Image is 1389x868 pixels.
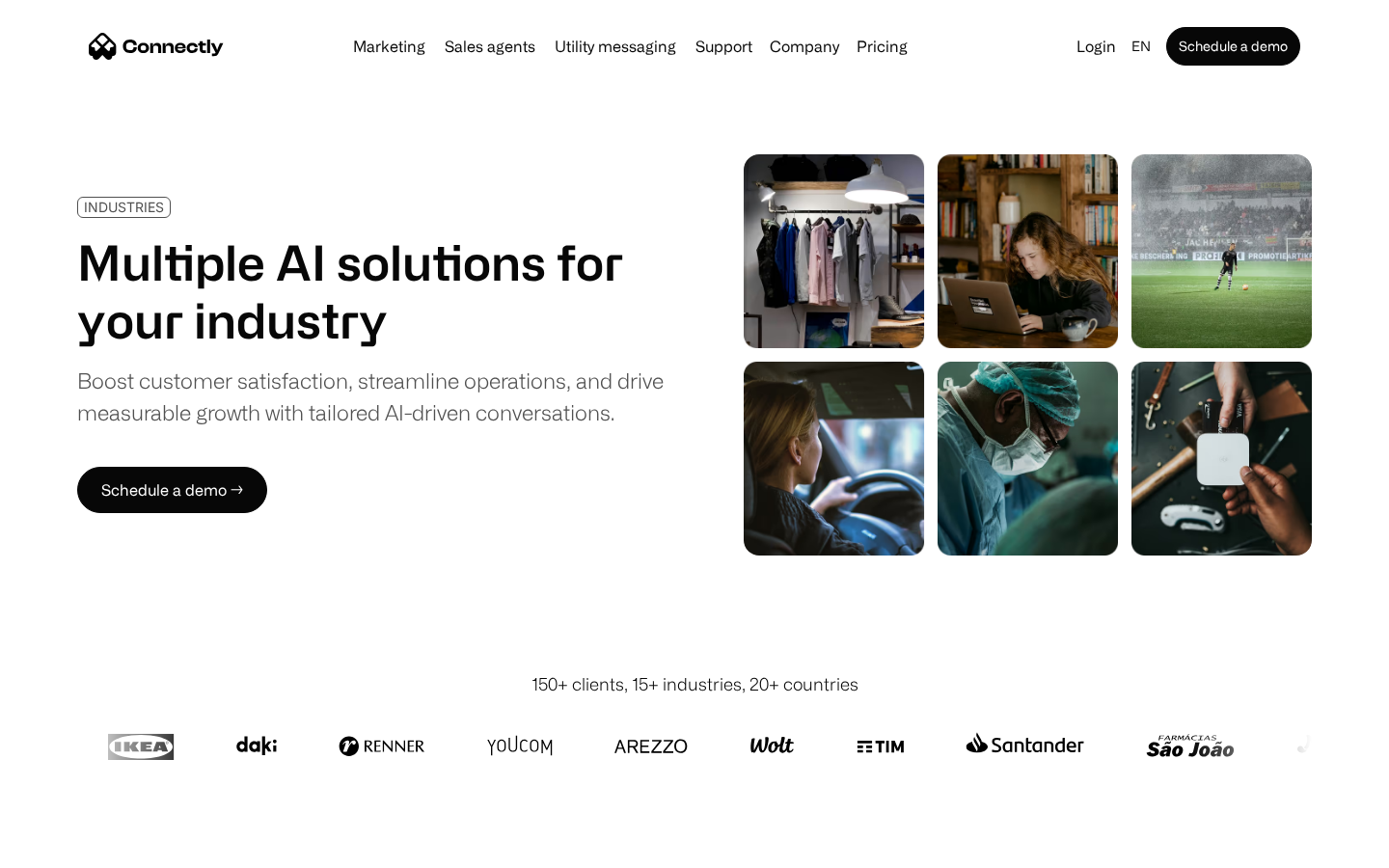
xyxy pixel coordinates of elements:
a: Support [688,39,760,54]
a: Login [1069,33,1124,60]
div: Company [770,33,839,60]
ul: Language list [39,834,116,861]
div: Boost customer satisfaction, streamline operations, and drive measurable growth with tailored AI-... [77,365,664,428]
div: INDUSTRIES [84,200,164,214]
a: Sales agents [437,39,543,54]
h1: Multiple AI solutions for your industry [77,233,664,349]
a: Schedule a demo [1166,27,1300,66]
a: Marketing [345,39,433,54]
div: en [1131,33,1151,60]
a: Utility messaging [547,39,684,54]
a: Pricing [849,39,915,54]
a: Schedule a demo → [77,467,267,513]
aside: Language selected: English [19,832,116,861]
div: 150+ clients, 15+ industries, 20+ countries [531,671,858,697]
